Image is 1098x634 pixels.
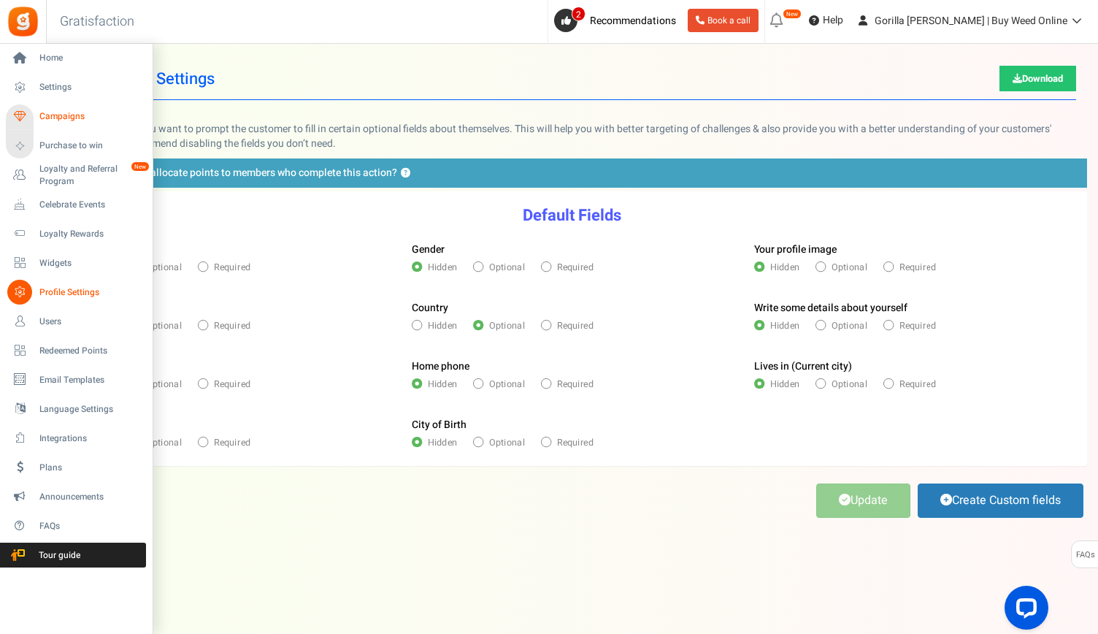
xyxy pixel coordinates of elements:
[68,58,1076,100] h1: User Profile Settings
[146,261,182,274] span: Optional
[6,513,146,538] a: FAQs
[39,110,142,123] span: Campaigns
[39,257,142,270] span: Widgets
[39,286,142,299] span: Profile Settings
[770,378,800,391] span: Hidden
[6,309,146,334] a: Users
[39,52,142,64] span: Home
[39,345,142,357] span: Redeemed Points
[146,319,182,332] span: Optional
[39,432,142,445] span: Integrations
[131,161,150,172] em: New
[427,261,457,274] span: Hidden
[39,81,142,93] span: Settings
[918,484,1083,518] a: Create Custom fields
[6,251,146,275] a: Widgets
[412,242,445,257] label: Gender
[39,403,142,416] span: Language Settings
[6,338,146,363] a: Redeemed Points
[146,436,182,449] span: Optional
[6,367,146,392] a: Email Templates
[80,166,397,180] span: Do you want to allocate points to members who complete this action?
[427,319,457,332] span: Hidden
[554,9,682,32] a: 2 Recommendations
[6,104,146,129] a: Campaigns
[556,319,593,332] span: Required
[754,301,907,316] label: Write some details about yourself
[39,316,142,328] span: Users
[6,455,146,480] a: Plans
[783,9,802,19] em: New
[7,5,39,38] img: Gratisfaction
[899,319,936,332] span: Required
[803,9,849,32] a: Help
[39,199,142,211] span: Celebrate Events
[6,163,146,188] a: Loyalty and Referral Program New
[427,436,457,449] span: Hidden
[488,261,524,274] span: Optional
[214,261,250,274] span: Required
[6,46,146,71] a: Home
[819,13,843,28] span: Help
[39,491,142,503] span: Announcements
[556,436,593,449] span: Required
[770,261,800,274] span: Hidden
[590,13,676,28] span: Recommendations
[214,436,250,449] span: Required
[6,134,146,158] a: Purchase to win
[44,7,150,37] h3: Gratisfaction
[57,122,1087,151] p: You can choose if you want to prompt the customer to fill in certain optional fields about themse...
[1075,541,1095,569] span: FAQs
[832,378,867,391] span: Optional
[6,397,146,421] a: Language Settings
[412,418,467,432] label: City of Birth
[7,549,109,562] span: Tour guide
[688,9,759,32] a: Book a call
[146,378,182,391] span: Optional
[875,13,1067,28] span: Gorilla [PERSON_NAME] | Buy Weed Online
[58,207,1086,224] h3: Default Fields
[832,261,867,274] span: Optional
[488,436,524,449] span: Optional
[6,75,146,100] a: Settings
[39,520,142,532] span: FAQs
[899,378,936,391] span: Required
[427,378,457,391] span: Hidden
[39,462,142,474] span: Plans
[556,378,593,391] span: Required
[6,484,146,509] a: Announcements
[488,319,524,332] span: Optional
[770,319,800,332] span: Hidden
[412,301,448,316] label: Country
[214,319,250,332] span: Required
[6,221,146,246] a: Loyalty Rewards
[556,261,593,274] span: Required
[6,280,146,305] a: Profile Settings
[754,242,837,257] label: Your profile image
[6,426,146,451] a: Integrations
[39,374,142,386] span: Email Templates
[832,319,867,332] span: Optional
[899,261,936,274] span: Required
[39,140,142,152] span: Purchase to win
[39,163,146,188] span: Loyalty and Referral Program
[999,66,1076,91] a: Download
[214,378,250,391] span: Required
[6,192,146,217] a: Celebrate Events
[572,7,586,21] span: 2
[754,359,852,374] label: Lives in (Current city)
[39,228,142,240] span: Loyalty Rewards
[401,169,410,178] button: Do you want to allocate points to members who complete this action?
[412,359,469,374] label: Home phone
[488,378,524,391] span: Optional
